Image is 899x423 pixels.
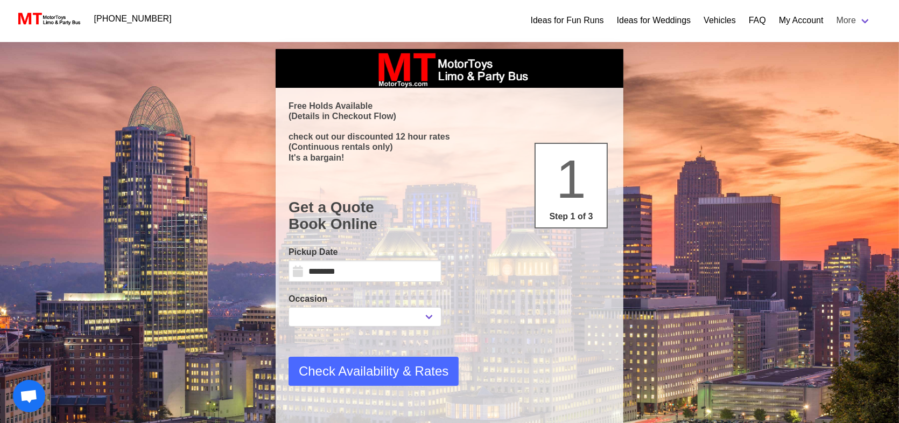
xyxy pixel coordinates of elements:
[289,246,441,259] label: Pickup Date
[369,49,530,88] img: box_logo_brand.jpeg
[299,362,448,381] span: Check Availability & Rates
[540,210,602,223] p: Step 1 of 3
[289,152,610,163] p: It's a bargain!
[779,14,824,27] a: My Account
[531,14,604,27] a: Ideas for Fun Runs
[15,11,81,26] img: MotorToys Logo
[289,357,459,386] button: Check Availability & Rates
[704,14,736,27] a: Vehicles
[289,142,610,152] p: (Continuous rentals only)
[88,8,178,30] a: [PHONE_NUMBER]
[556,149,586,209] span: 1
[289,293,441,306] label: Occasion
[289,101,610,111] p: Free Holds Available
[13,380,45,412] div: Open chat
[289,111,610,121] p: (Details in Checkout Flow)
[617,14,691,27] a: Ideas for Weddings
[289,199,610,233] h1: Get a Quote Book Online
[289,131,610,142] p: check out our discounted 12 hour rates
[749,14,766,27] a: FAQ
[830,10,877,31] a: More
